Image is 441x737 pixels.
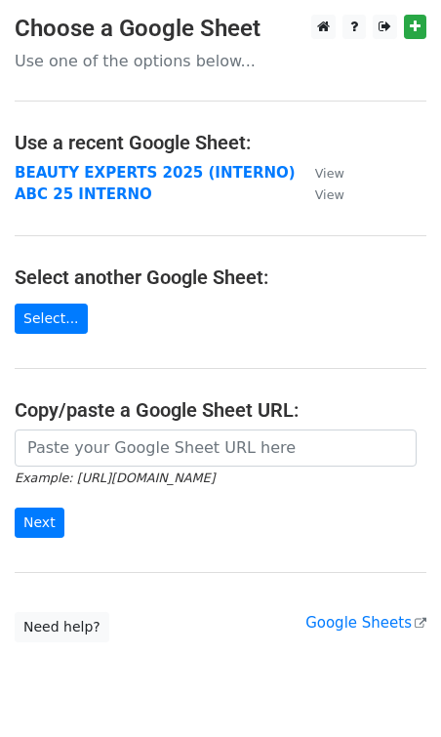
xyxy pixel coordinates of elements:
small: View [315,187,344,202]
iframe: Chat Widget [343,643,441,737]
a: BEAUTY EXPERTS 2025 (INTERNO) [15,164,296,182]
input: Paste your Google Sheet URL here [15,430,417,467]
a: Select... [15,304,88,334]
a: View [296,185,344,203]
small: View [315,166,344,181]
h4: Copy/paste a Google Sheet URL: [15,398,426,422]
h3: Choose a Google Sheet [15,15,426,43]
input: Next [15,508,64,538]
h4: Select another Google Sheet: [15,266,426,289]
h4: Use a recent Google Sheet: [15,131,426,154]
p: Use one of the options below... [15,51,426,71]
small: Example: [URL][DOMAIN_NAME] [15,471,215,485]
a: ABC 25 INTERNO [15,185,152,203]
a: Google Sheets [305,614,426,632]
a: View [296,164,344,182]
a: Need help? [15,612,109,642]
